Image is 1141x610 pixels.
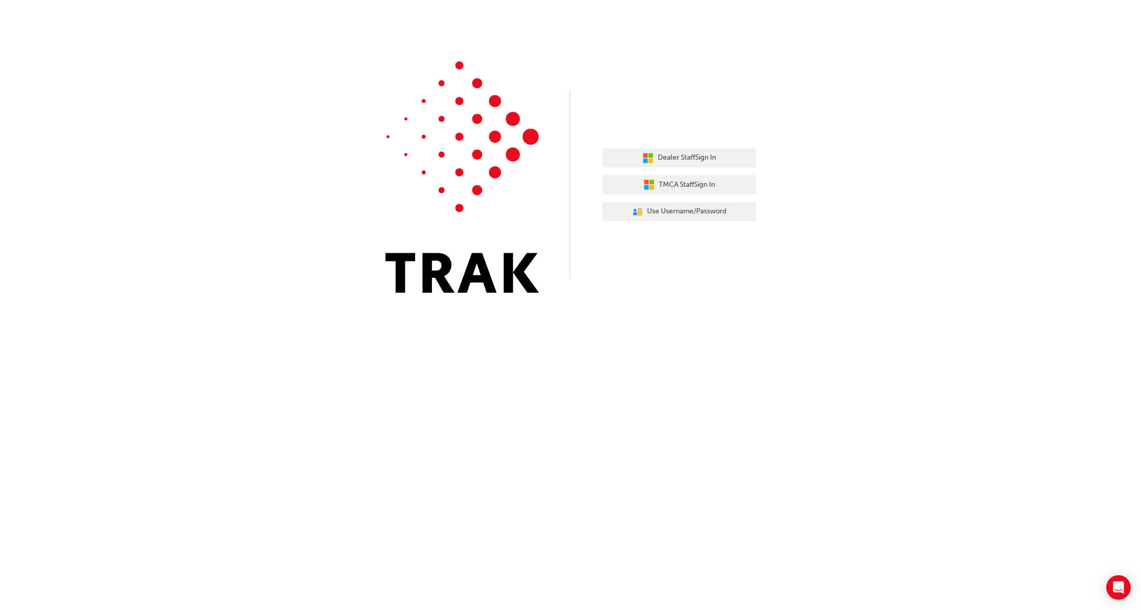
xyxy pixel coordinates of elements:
span: TMCA Staff Sign In [659,179,715,191]
span: Dealer Staff Sign In [658,152,716,164]
span: Use Username/Password [647,206,726,217]
div: Open Intercom Messenger [1106,575,1131,600]
button: TMCA StaffSign In [602,175,756,194]
button: Dealer StaffSign In [602,148,756,168]
img: Trak [385,61,539,293]
button: Use Username/Password [602,202,756,222]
